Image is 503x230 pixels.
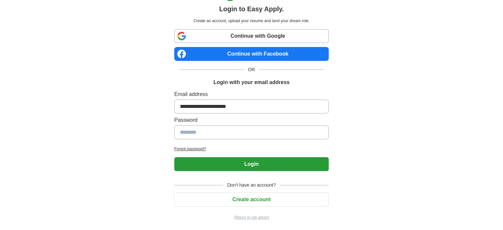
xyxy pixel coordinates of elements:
label: Email address [174,90,329,98]
a: Return to job advert [174,214,329,220]
button: Login [174,157,329,171]
label: Password [174,116,329,124]
a: Continue with Facebook [174,47,329,61]
p: Create an account, upload your resume and land your dream role. [176,18,327,24]
h1: Login with your email address [213,78,289,86]
span: OR [244,66,259,73]
button: Create account [174,193,329,207]
a: Continue with Google [174,29,329,43]
h1: Login to Easy Apply. [219,4,284,14]
a: Forgot password? [174,146,329,152]
span: Don't have an account? [223,182,280,189]
a: Create account [174,197,329,202]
